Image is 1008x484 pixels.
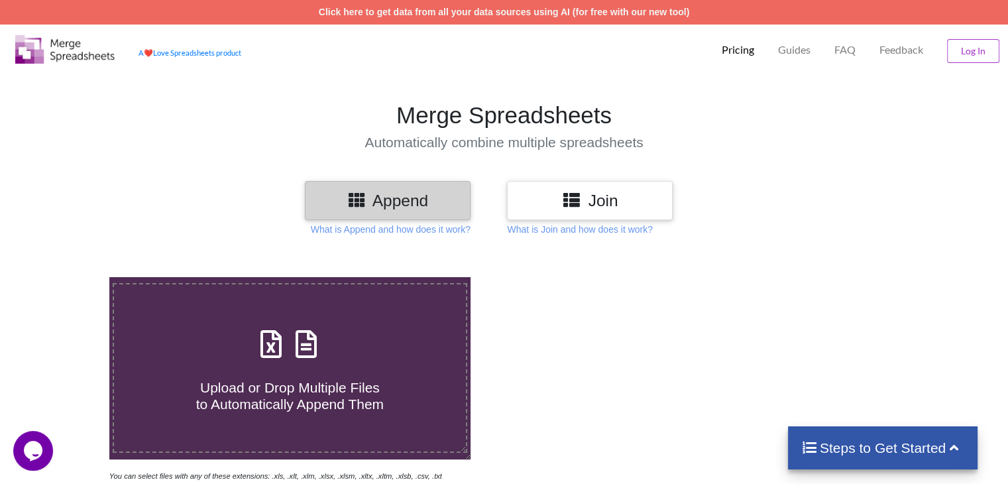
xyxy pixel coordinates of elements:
[144,48,153,57] span: heart
[13,431,56,471] iframe: chat widget
[196,380,384,412] span: Upload or Drop Multiple Files to Automatically Append Them
[15,35,115,64] img: Logo.png
[315,191,461,210] h3: Append
[507,223,652,236] p: What is Join and how does it work?
[319,7,690,17] a: Click here to get data from all your data sources using AI (for free with our new tool)
[879,44,923,55] span: Feedback
[947,39,999,63] button: Log In
[834,43,856,57] p: FAQ
[778,43,811,57] p: Guides
[139,48,241,57] a: AheartLove Spreadsheets product
[517,191,663,210] h3: Join
[801,440,965,456] h4: Steps to Get Started
[311,223,471,236] p: What is Append and how does it work?
[109,472,442,480] i: You can select files with any of these extensions: .xls, .xlt, .xlm, .xlsx, .xlsm, .xltx, .xltm, ...
[722,43,754,57] p: Pricing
